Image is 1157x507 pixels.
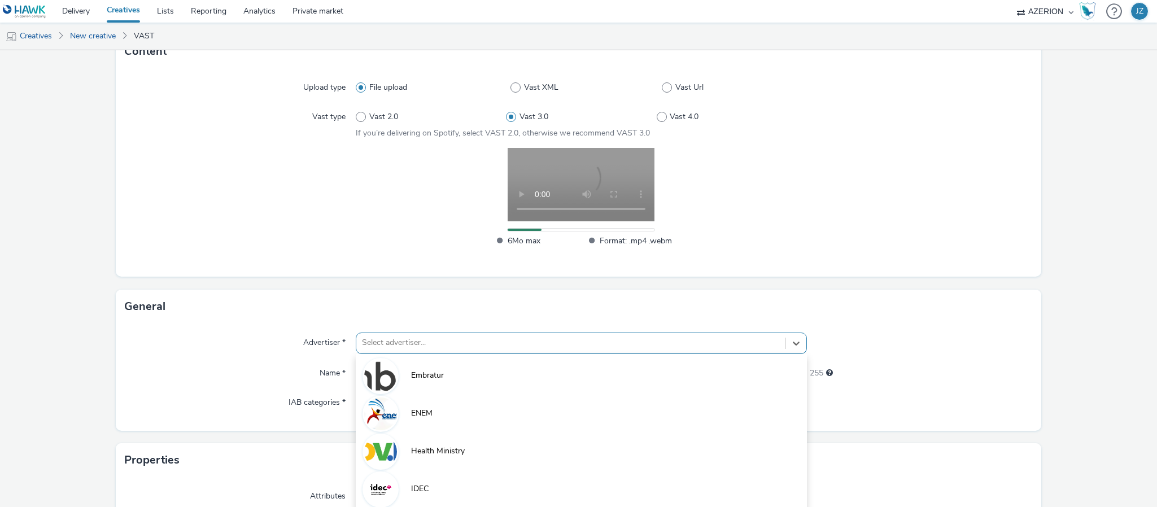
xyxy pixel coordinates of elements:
span: Embratur [411,370,444,381]
span: File upload [369,82,407,93]
label: Attributes [305,486,350,502]
img: IDEC [364,473,397,506]
img: Hawk Academy [1079,2,1096,20]
span: 255 [810,368,823,379]
span: IDEC [411,483,429,495]
span: Format: .mp4 .webm [600,234,672,247]
div: Maximum 255 characters [826,368,833,379]
label: IAB categories * [284,392,350,408]
a: New creative [64,23,121,50]
span: If you’re delivering on Spotify, select VAST 2.0, otherwise we recommend VAST 3.0 [356,128,650,138]
span: 6Mo max [508,234,580,247]
label: Upload type [299,77,350,93]
div: JZ [1136,3,1143,20]
label: Advertiser * [299,333,350,348]
a: VAST [128,23,160,50]
h3: Content [124,43,167,60]
span: ENEM [411,408,433,419]
img: Health Ministry [364,435,397,468]
span: Vast XML [524,82,558,93]
span: Vast Url [675,82,704,93]
h3: General [124,298,165,315]
img: Embratur [364,360,397,392]
a: Hawk Academy [1079,2,1101,20]
span: Vast 3.0 [519,111,548,123]
img: undefined Logo [3,5,46,19]
h3: Properties [124,452,180,469]
img: mobile [6,31,17,42]
img: ENEM [364,397,397,430]
label: Vast type [308,107,350,123]
span: Health Ministry [411,445,465,457]
label: Name * [315,363,350,379]
span: Vast 2.0 [369,111,398,123]
span: Vast 4.0 [670,111,698,123]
